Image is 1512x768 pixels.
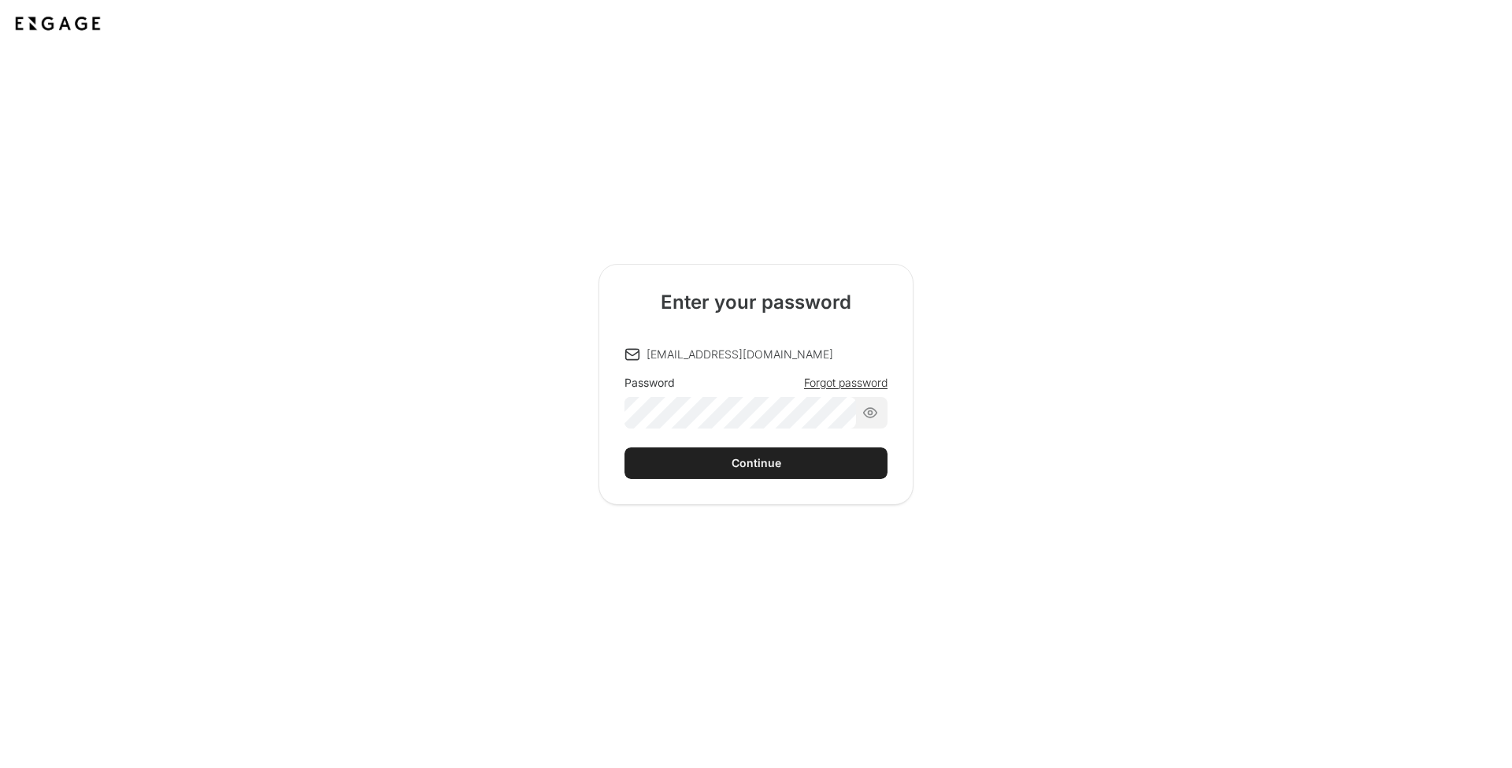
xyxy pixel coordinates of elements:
[624,375,675,391] div: Password
[732,455,781,471] div: Continue
[647,347,833,362] p: [EMAIL_ADDRESS][DOMAIN_NAME]
[13,13,103,35] img: Application logo
[804,375,888,391] a: Forgot password
[624,447,888,479] button: Continue
[661,290,851,315] h2: Enter your password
